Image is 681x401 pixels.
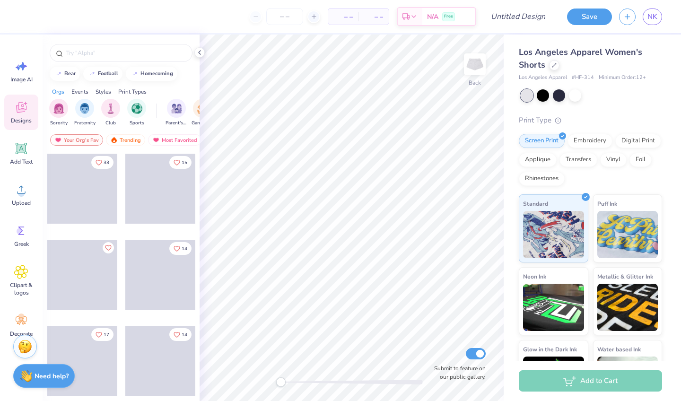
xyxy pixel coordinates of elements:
img: Sorority Image [53,103,64,114]
div: homecoming [140,71,173,76]
span: Parent's Weekend [166,120,187,127]
img: trending.gif [110,137,118,143]
span: 17 [104,332,109,337]
img: Fraternity Image [79,103,90,114]
button: filter button [166,99,187,127]
div: Styles [96,87,111,96]
span: Image AI [10,76,33,83]
div: football [98,71,118,76]
input: Untitled Design [483,7,553,26]
img: Metallic & Glitter Ink [597,284,658,331]
span: Puff Ink [597,199,617,209]
div: Digital Print [615,134,661,148]
div: Applique [519,153,557,167]
div: bear [64,71,76,76]
img: Puff Ink [597,211,658,258]
span: – – [364,12,383,22]
button: homecoming [126,67,177,81]
button: Save [567,9,612,25]
img: most_fav.gif [54,137,62,143]
span: 14 [182,332,187,337]
div: filter for Fraternity [74,99,96,127]
img: Game Day Image [197,103,208,114]
div: Rhinestones [519,172,565,186]
div: Back [469,78,481,87]
div: Embroidery [567,134,612,148]
span: Greek [14,240,29,248]
button: filter button [192,99,213,127]
span: Metallic & Glitter Ink [597,271,653,281]
button: filter button [74,99,96,127]
img: Neon Ink [523,284,584,331]
span: Add Text [10,158,33,166]
span: Club [105,120,116,127]
span: Upload [12,199,31,207]
span: Fraternity [74,120,96,127]
img: Sports Image [131,103,142,114]
button: football [83,67,122,81]
span: 14 [182,246,187,251]
span: # HF-314 [572,74,594,82]
a: NK [643,9,662,25]
div: Vinyl [600,153,627,167]
button: Like [169,156,192,169]
div: Accessibility label [276,377,286,387]
div: filter for Club [101,99,120,127]
span: 15 [182,160,187,165]
img: Club Image [105,103,116,114]
button: bear [50,67,80,81]
span: Free [444,13,453,20]
span: Sorority [50,120,68,127]
span: Los Angeles Apparel Women's Shorts [519,46,642,70]
span: 33 [104,160,109,165]
span: Glow in the Dark Ink [523,344,577,354]
label: Submit to feature on our public gallery. [429,364,486,381]
div: Orgs [52,87,64,96]
button: Like [91,156,113,169]
div: Your Org's Fav [50,134,103,146]
span: Game Day [192,120,213,127]
button: filter button [49,99,68,127]
img: trend_line.gif [55,71,62,77]
span: Los Angeles Apparel [519,74,567,82]
div: Transfers [559,153,597,167]
span: NK [647,11,657,22]
span: Water based Ink [597,344,641,354]
div: filter for Parent's Weekend [166,99,187,127]
div: Print Types [118,87,147,96]
button: Like [169,242,192,255]
span: Decorate [10,330,33,338]
img: trend_line.gif [88,71,96,77]
input: – – [266,8,303,25]
div: filter for Sorority [49,99,68,127]
button: Like [169,328,192,341]
span: N/A [427,12,438,22]
div: Screen Print [519,134,565,148]
img: Back [465,55,484,74]
span: Minimum Order: 12 + [599,74,646,82]
img: Parent's Weekend Image [171,103,182,114]
div: Trending [106,134,145,146]
img: most_fav.gif [152,137,160,143]
span: Neon Ink [523,271,546,281]
div: Most Favorited [148,134,201,146]
button: filter button [127,99,146,127]
img: trend_line.gif [131,71,139,77]
button: filter button [101,99,120,127]
span: – – [334,12,353,22]
span: Designs [11,117,32,124]
div: Foil [629,153,652,167]
div: Print Type [519,115,662,126]
span: Sports [130,120,144,127]
div: Events [71,87,88,96]
button: Like [103,242,114,253]
div: filter for Sports [127,99,146,127]
img: Standard [523,211,584,258]
input: Try "Alpha" [65,48,186,58]
strong: Need help? [35,372,69,381]
span: Clipart & logos [6,281,37,296]
span: Standard [523,199,548,209]
button: Like [91,328,113,341]
div: filter for Game Day [192,99,213,127]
